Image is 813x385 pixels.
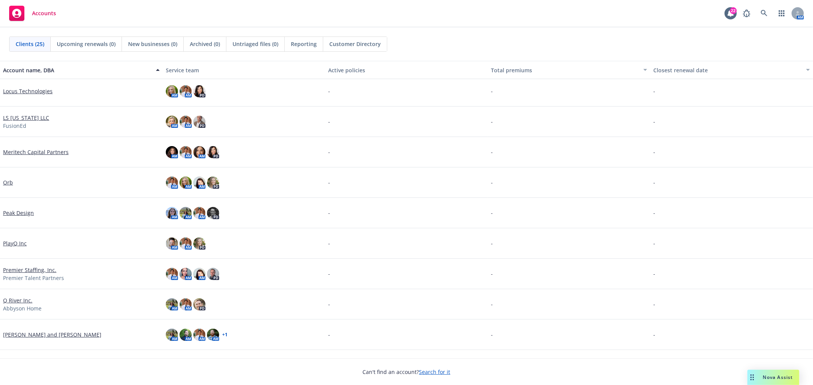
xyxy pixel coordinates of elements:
[193,207,205,219] img: photo
[653,148,655,156] span: -
[491,148,493,156] span: -
[3,274,64,282] span: Premier Talent Partners
[491,87,493,95] span: -
[328,118,330,126] span: -
[6,3,59,24] a: Accounts
[3,114,49,122] a: LS [US_STATE] LLC
[325,61,488,79] button: Active policies
[3,87,53,95] a: Locus Technologies
[653,209,655,217] span: -
[3,148,69,156] a: Meritech Capital Partners
[180,298,192,310] img: photo
[328,148,330,156] span: -
[491,178,493,186] span: -
[3,331,101,339] a: [PERSON_NAME] and [PERSON_NAME]
[207,207,219,219] img: photo
[180,329,192,341] img: photo
[166,268,178,280] img: photo
[328,300,330,308] span: -
[653,300,655,308] span: -
[207,146,219,158] img: photo
[3,178,13,186] a: Orb
[653,178,655,186] span: -
[193,329,205,341] img: photo
[747,370,799,385] button: Nova Assist
[3,304,42,312] span: Abbyson Home
[166,298,178,310] img: photo
[328,66,485,74] div: Active policies
[488,61,651,79] button: Total premiums
[653,239,655,247] span: -
[491,300,493,308] span: -
[193,146,205,158] img: photo
[653,331,655,339] span: -
[3,296,32,304] a: Q River Inc.
[3,266,56,274] a: Premier Staffing, Inc.
[207,329,219,341] img: photo
[193,85,205,97] img: photo
[328,209,330,217] span: -
[329,40,381,48] span: Customer Directory
[193,116,205,128] img: photo
[328,331,330,339] span: -
[491,270,493,278] span: -
[653,66,802,74] div: Closest renewal date
[363,368,451,376] span: Can't find an account?
[328,87,330,95] span: -
[193,237,205,250] img: photo
[166,207,178,219] img: photo
[190,40,220,48] span: Archived (0)
[180,237,192,250] img: photo
[166,329,178,341] img: photo
[774,6,789,21] a: Switch app
[207,268,219,280] img: photo
[3,209,34,217] a: Peak Design
[491,209,493,217] span: -
[180,268,192,280] img: photo
[180,116,192,128] img: photo
[207,177,219,189] img: photo
[193,268,205,280] img: photo
[491,239,493,247] span: -
[166,237,178,250] img: photo
[222,332,228,337] a: + 1
[653,118,655,126] span: -
[3,122,26,130] span: FusionEd
[491,118,493,126] span: -
[193,177,205,189] img: photo
[747,370,757,385] div: Drag to move
[739,6,754,21] a: Report a Bug
[233,40,278,48] span: Untriaged files (0)
[491,331,493,339] span: -
[193,298,205,310] img: photo
[328,270,330,278] span: -
[328,178,330,186] span: -
[650,61,813,79] button: Closest renewal date
[180,85,192,97] img: photo
[166,177,178,189] img: photo
[653,87,655,95] span: -
[16,40,44,48] span: Clients (25)
[3,239,27,247] a: PlayQ Inc
[180,207,192,219] img: photo
[180,146,192,158] img: photo
[163,61,326,79] button: Service team
[757,6,772,21] a: Search
[166,66,322,74] div: Service team
[491,66,639,74] div: Total premiums
[763,374,793,380] span: Nova Assist
[128,40,177,48] span: New businesses (0)
[180,177,192,189] img: photo
[57,40,115,48] span: Upcoming renewals (0)
[419,368,451,375] a: Search for it
[291,40,317,48] span: Reporting
[730,7,737,14] div: 22
[166,85,178,97] img: photo
[653,270,655,278] span: -
[166,146,178,158] img: photo
[3,66,151,74] div: Account name, DBA
[166,116,178,128] img: photo
[32,10,56,16] span: Accounts
[328,239,330,247] span: -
